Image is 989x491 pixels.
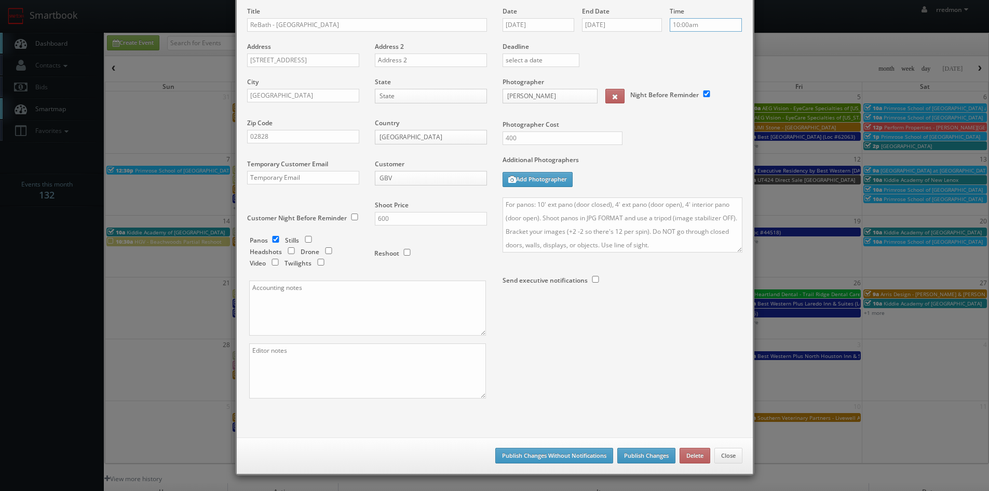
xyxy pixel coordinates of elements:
[380,89,473,103] span: State
[503,7,517,16] label: Date
[247,214,347,222] label: Customer Night Before Reminder
[250,247,282,256] label: Headshots
[495,42,750,51] label: Deadline
[247,160,328,168] label: Temporary Customer Email
[247,130,359,143] input: Zip Code
[503,276,588,285] label: Send executive notifications
[495,120,750,129] label: Photographer Cost
[375,201,409,209] label: Shoot Price
[375,42,404,51] label: Address 2
[247,118,273,127] label: Zip Code
[374,249,399,258] label: Reshoot
[375,118,399,127] label: Country
[247,42,271,51] label: Address
[247,54,359,67] input: Address
[503,77,544,86] label: Photographer
[247,171,359,184] input: Temporary Email
[375,212,487,225] input: Shoot Price
[250,236,268,245] label: Panos
[582,18,662,32] input: Select a date
[247,89,359,102] input: City
[285,236,299,245] label: Stills
[495,448,613,463] button: Publish Changes Without Notifications
[375,89,487,103] a: State
[247,18,487,32] input: Title
[380,171,473,185] span: GBV
[250,259,266,268] label: Video
[617,448,675,463] button: Publish Changes
[507,89,584,103] span: [PERSON_NAME]
[503,172,573,187] button: Add Photographer
[375,77,391,86] label: State
[503,89,598,103] a: [PERSON_NAME]
[503,131,622,145] input: Photographer Cost
[247,7,260,16] label: Title
[375,160,404,168] label: Customer
[714,448,742,463] button: Close
[247,77,259,86] label: City
[670,7,684,16] label: Time
[630,90,699,99] label: Night Before Reminder
[284,259,311,268] label: Twilights
[582,7,609,16] label: End Date
[375,54,487,67] input: Address 2
[375,171,487,185] a: GBV
[680,448,710,463] button: Delete
[503,54,580,67] input: select a date
[301,247,319,256] label: Drone
[375,130,487,144] a: [GEOGRAPHIC_DATA]
[380,130,473,144] span: [GEOGRAPHIC_DATA]
[503,18,575,32] input: Select a date
[503,155,742,169] label: Additional Photographers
